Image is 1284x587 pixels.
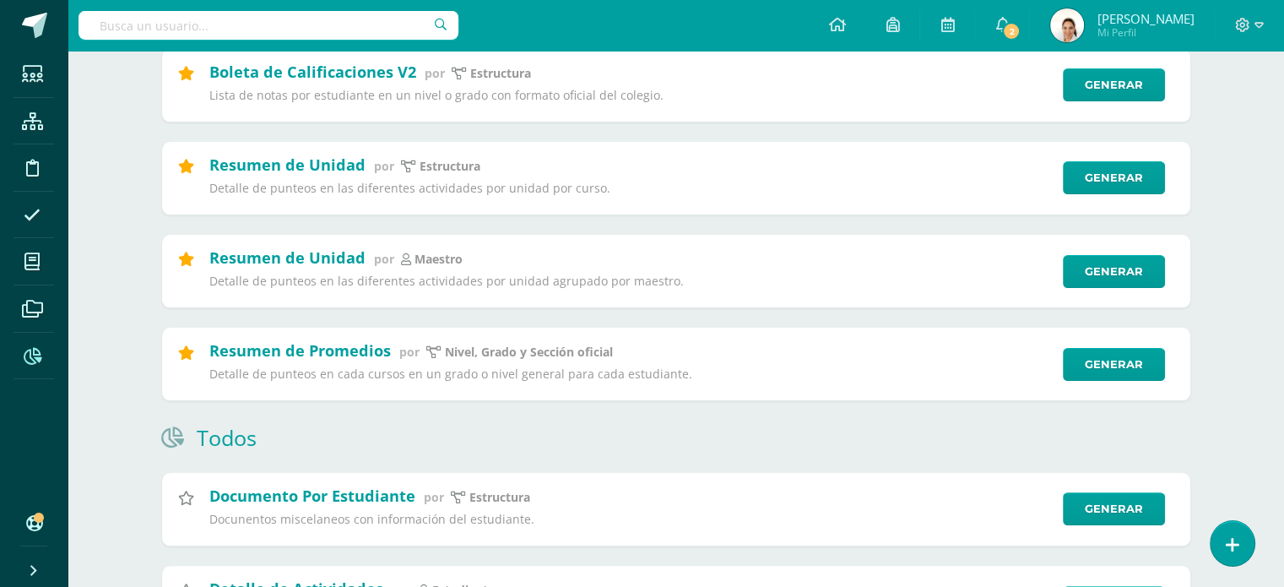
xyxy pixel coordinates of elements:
span: 2 [1002,22,1021,41]
h2: Documento Por Estudiante [209,486,415,506]
p: Detalle de punteos en las diferentes actividades por unidad por curso. [209,181,1052,196]
h2: Boleta de Calificaciones V2 [209,62,416,82]
p: Estructura [470,66,531,81]
h2: Resumen de Unidad [209,155,366,175]
a: Generar [1063,68,1165,101]
h1: Todos [197,423,257,452]
span: por [425,65,445,81]
p: Estructura [469,490,530,505]
p: Detalle de punteos en cada cursos en un grado o nivel general para cada estudiante. [209,367,1052,382]
img: 5eb53e217b686ee6b2ea6dc31a66d172.png [1050,8,1084,42]
p: maestro [414,252,463,267]
span: por [374,158,394,174]
a: Generar [1063,255,1165,288]
span: Mi Perfil [1097,25,1194,40]
span: por [424,489,444,505]
span: por [399,344,420,360]
input: Busca un usuario... [79,11,458,40]
a: Generar [1063,492,1165,525]
p: Nivel, Grado y Sección oficial [445,345,613,360]
p: Lista de notas por estudiante en un nivel o grado con formato oficial del colegio. [209,88,1052,103]
a: Generar [1063,348,1165,381]
h2: Resumen de Promedios [209,340,391,361]
span: por [374,251,394,267]
a: Generar [1063,161,1165,194]
p: Detalle de punteos en las diferentes actividades por unidad agrupado por maestro. [209,274,1052,289]
span: [PERSON_NAME] [1097,10,1194,27]
p: Docunentos miscelaneos con información del estudiante. [209,512,1052,527]
h2: Resumen de Unidad [209,247,366,268]
p: Estructura [420,159,480,174]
